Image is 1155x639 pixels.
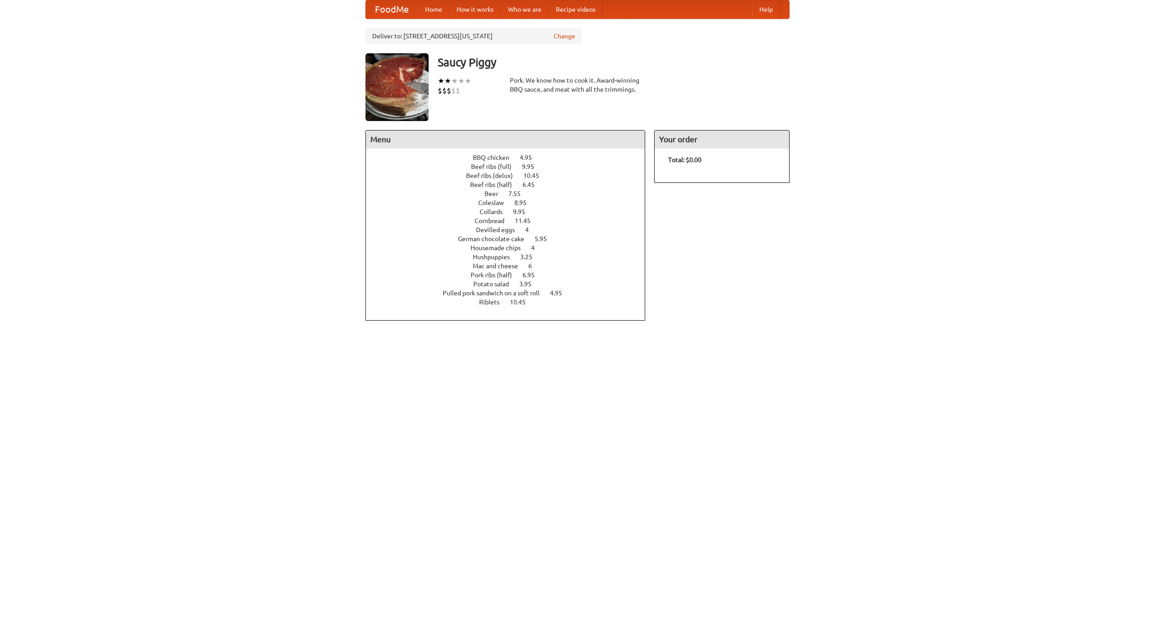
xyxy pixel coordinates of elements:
h3: Saucy Piggy [438,53,790,71]
span: 5.95 [535,235,556,243]
li: $ [451,86,456,96]
span: 4.95 [550,289,571,297]
b: Total: $0.00 [668,156,702,163]
span: Hushpuppies [473,253,519,261]
li: ★ [444,76,451,86]
a: German chocolate cake 5.95 [458,235,564,243]
span: Riblets [479,299,508,306]
li: ★ [465,76,471,86]
span: Beer [485,190,507,197]
a: Recipe videos [549,0,603,19]
span: Pork ribs (half) [471,271,521,279]
a: Change [554,32,575,41]
a: Who we are [501,0,549,19]
a: Coleslaw 8.95 [478,199,543,206]
a: Help [752,0,780,19]
span: 6 [528,262,541,270]
a: Riblets 10.45 [479,299,542,306]
a: Potato salad 3.95 [473,280,548,288]
li: ★ [451,76,458,86]
a: Beer 7.55 [485,190,537,197]
h4: Menu [366,131,645,149]
a: Cornbread 11.45 [475,217,547,224]
li: $ [442,86,447,96]
span: 3.25 [520,253,541,261]
a: Pulled pork sandwich on a soft roll 4.95 [443,289,579,297]
span: Potato salad [473,280,518,288]
li: ★ [458,76,465,86]
span: 10.45 [523,172,548,179]
div: Deliver to: [STREET_ADDRESS][US_STATE] [365,28,582,44]
span: 3.95 [519,280,541,288]
span: 10.45 [510,299,535,306]
span: Beef ribs (delux) [466,172,522,179]
span: Beef ribs (full) [471,163,521,170]
a: BBQ chicken 4.95 [473,154,549,161]
a: How it works [449,0,501,19]
a: Beef ribs (full) 9.95 [471,163,551,170]
span: German chocolate cake [458,235,533,243]
span: 6.45 [522,181,544,188]
span: 8.95 [514,199,536,206]
span: Beef ribs (half) [470,181,521,188]
span: 11.45 [515,217,540,224]
a: Beef ribs (half) 6.45 [470,181,551,188]
a: Beef ribs (delux) 10.45 [466,172,556,179]
span: Collards [480,208,512,215]
span: 6.95 [522,271,544,279]
span: Mac and cheese [473,262,527,270]
a: Home [418,0,449,19]
li: ★ [438,76,444,86]
span: 9.95 [513,208,534,215]
a: Collards 9.95 [480,208,542,215]
li: $ [438,86,442,96]
a: Mac and cheese 6 [473,262,549,270]
a: Housemade chips 4 [471,244,551,252]
span: 4 [525,226,538,233]
div: Pork. We know how to cook it. Award-winning BBQ sauce, and meat with all the trimmings. [510,76,645,94]
a: Hushpuppies 3.25 [473,253,549,261]
a: FoodMe [366,0,418,19]
img: angular.jpg [365,53,429,121]
span: Coleslaw [478,199,513,206]
span: 9.95 [522,163,543,170]
span: Pulled pork sandwich on a soft roll [443,289,549,297]
span: Cornbread [475,217,513,224]
span: 4.95 [520,154,541,161]
li: $ [447,86,451,96]
h4: Your order [655,131,789,149]
span: 4 [531,244,544,252]
li: $ [456,86,460,96]
span: Housemade chips [471,244,530,252]
span: Devilled eggs [476,226,524,233]
span: 7.55 [508,190,530,197]
span: BBQ chicken [473,154,518,161]
a: Pork ribs (half) 6.95 [471,271,551,279]
a: Devilled eggs 4 [476,226,545,233]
